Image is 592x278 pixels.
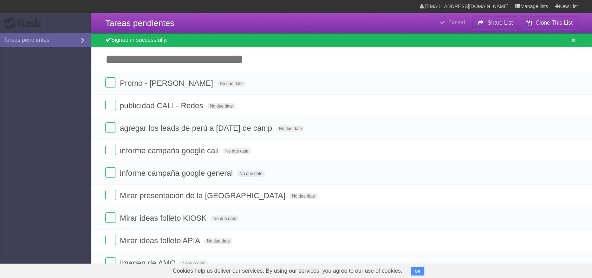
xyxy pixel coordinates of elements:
[105,100,116,110] label: Done
[105,235,116,245] label: Done
[120,124,274,132] span: agregar los leads de perú a [DATE] de camp
[207,103,236,109] span: No due date
[210,215,239,222] span: No due date
[105,18,174,28] span: Tareas pendientes
[237,170,265,177] span: No due date
[449,19,465,25] b: Saved
[105,145,116,155] label: Done
[217,80,246,87] span: No due date
[120,191,287,200] span: Mirar presentación de la [GEOGRAPHIC_DATA]
[204,238,233,244] span: No due date
[411,267,425,276] button: OK
[488,20,513,26] b: Share List
[120,236,202,245] span: Mirar ideas folleto APIA
[276,125,305,132] span: No due date
[120,214,208,222] span: Mirar ideas folleto KIOSK
[120,79,215,88] span: Promo - [PERSON_NAME]
[105,212,116,223] label: Done
[520,17,578,29] button: Clone This List
[91,33,592,47] div: Signed in successfully.
[535,20,573,26] b: Clone This List
[105,167,116,178] label: Done
[166,264,410,278] span: Cookies help us deliver our services. By using our services, you agree to our use of cookies.
[120,169,235,177] span: informe campaña google general
[105,257,116,268] label: Done
[223,148,251,154] span: No due date
[180,260,208,267] span: No due date
[4,17,46,30] div: Flask
[472,17,519,29] button: Share List
[120,259,177,267] span: Imagen de AMO
[105,77,116,88] label: Done
[289,193,318,199] span: No due date
[120,101,205,110] span: publicidad CALI - Redes
[120,146,220,155] span: informe campaña google cali
[105,122,116,133] label: Done
[105,190,116,200] label: Done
